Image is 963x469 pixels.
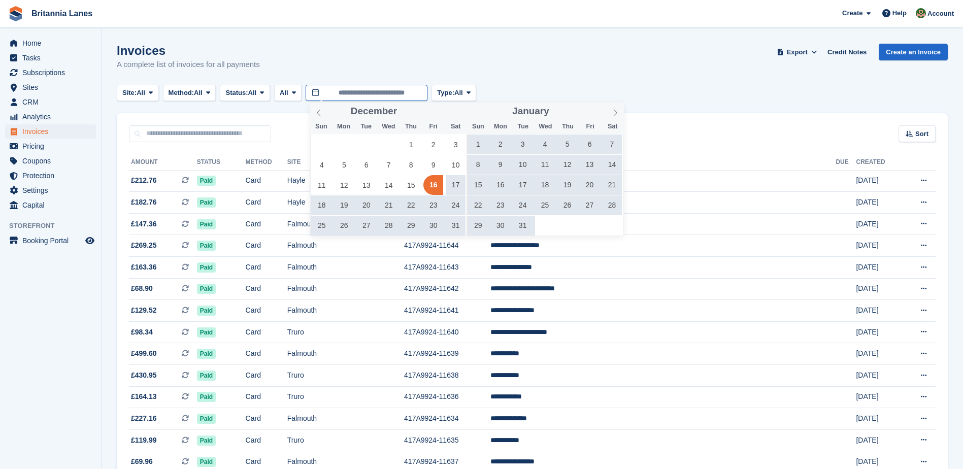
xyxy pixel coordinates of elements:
span: Capital [22,198,83,212]
span: £98.34 [131,327,153,338]
span: Sat [445,123,467,130]
span: December 18, 2022 [312,195,331,215]
span: Protection [22,169,83,183]
span: £499.60 [131,348,157,359]
button: Method: All [163,85,216,102]
h1: Invoices [117,44,260,57]
span: December 7, 2022 [379,155,399,175]
span: December 5, 2022 [334,155,354,175]
a: menu [5,233,96,248]
th: Method [246,154,287,171]
a: menu [5,110,96,124]
span: £119.99 [131,435,157,446]
span: December 21, 2022 [379,195,399,215]
input: Year [397,106,429,117]
span: Create [842,8,862,18]
td: Card [246,408,287,430]
span: Wed [377,123,400,130]
span: Type: [437,88,454,98]
td: Card [246,343,287,365]
td: [DATE] [856,235,902,257]
a: menu [5,95,96,109]
span: January 4, 2023 [535,135,555,154]
span: January 24, 2023 [513,195,533,215]
span: December 14, 2022 [379,175,399,195]
button: Site: All [117,85,159,102]
span: January 26, 2023 [557,195,577,215]
span: January 19, 2023 [557,175,577,195]
span: December 29, 2022 [401,216,421,236]
span: January 31, 2023 [513,216,533,236]
span: December 8, 2022 [401,155,421,175]
span: Paid [197,392,216,402]
span: December 10, 2022 [446,155,466,175]
button: Status: All [220,85,270,102]
span: £227.16 [131,413,157,424]
span: Paid [197,327,216,338]
span: January 29, 2023 [468,216,488,236]
span: Paid [197,306,216,316]
span: £163.36 [131,262,157,273]
span: December 31, 2022 [446,216,466,236]
span: All [248,88,257,98]
span: January 1, 2023 [468,135,488,154]
td: [DATE] [856,386,902,408]
span: January 5, 2023 [557,135,577,154]
p: A complete list of invoices for all payments [117,59,260,71]
span: December 13, 2022 [356,175,376,195]
a: Create an Invoice [879,44,948,60]
td: Card [246,213,287,235]
span: January 14, 2023 [602,155,622,175]
span: Paid [197,284,216,294]
span: December 16, 2022 [423,175,443,195]
span: £164.13 [131,391,157,402]
span: £182.76 [131,197,157,208]
span: January 2, 2023 [490,135,510,154]
span: Pricing [22,139,83,153]
span: December [351,107,397,116]
span: Booking Portal [22,233,83,248]
span: £68.90 [131,283,153,294]
img: stora-icon-8386f47178a22dfd0bd8f6a31ec36ba5ce8667c1dd55bd0f319d3a0aa187defe.svg [8,6,23,21]
span: Status: [225,88,248,98]
span: Tue [355,123,377,130]
td: [DATE] [856,408,902,430]
span: January 15, 2023 [468,175,488,195]
span: Method: [169,88,194,98]
td: Card [246,429,287,451]
a: menu [5,198,96,212]
th: Site [287,154,404,171]
a: menu [5,65,96,80]
span: Site: [122,88,137,98]
span: Paid [197,262,216,273]
a: menu [5,183,96,197]
span: January 17, 2023 [513,175,533,195]
span: Invoices [22,124,83,139]
span: Mon [333,123,355,130]
td: [DATE] [856,192,902,214]
span: January 7, 2023 [602,135,622,154]
span: January 13, 2023 [580,155,600,175]
td: Card [246,257,287,279]
td: 417A9924-11634 [404,408,490,430]
td: 417A9924-11642 [404,278,490,300]
span: December 17, 2022 [446,175,466,195]
td: Hayle [287,170,404,192]
td: Falmouth [287,408,404,430]
td: 417A9924-11640 [404,321,490,343]
th: Due [836,154,856,171]
span: December 28, 2022 [379,216,399,236]
span: January [512,107,549,116]
th: Amount [129,154,197,171]
td: [DATE] [856,257,902,279]
span: Subscriptions [22,65,83,80]
span: Tue [512,123,534,130]
span: January 3, 2023 [513,135,533,154]
span: January 12, 2023 [557,155,577,175]
td: [DATE] [856,170,902,192]
span: January 23, 2023 [490,195,510,215]
span: January 25, 2023 [535,195,555,215]
td: 417A9924-11639 [404,343,490,365]
span: Sun [467,123,489,130]
span: Paid [197,349,216,359]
